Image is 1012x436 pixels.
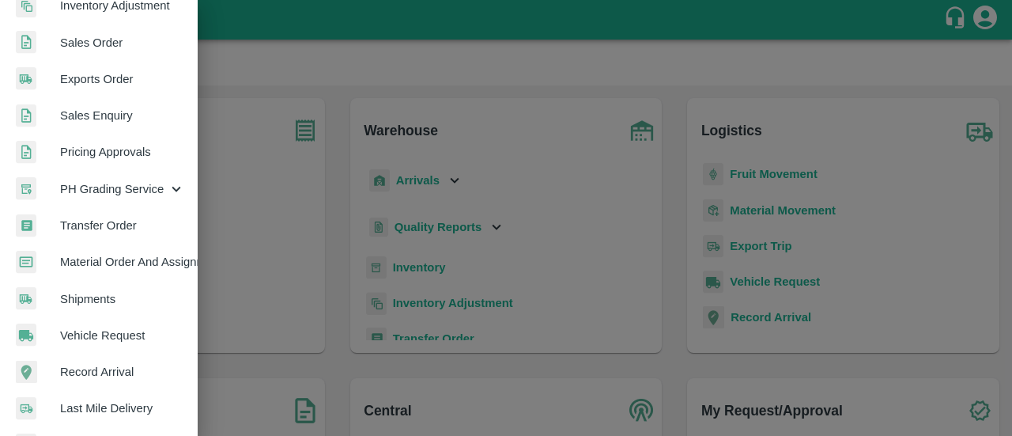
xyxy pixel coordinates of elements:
[16,177,36,200] img: whTracker
[60,400,185,417] span: Last Mile Delivery
[16,361,37,383] img: recordArrival
[16,324,36,347] img: vehicle
[60,290,185,308] span: Shipments
[60,253,185,271] span: Material Order And Assignment
[60,327,185,344] span: Vehicle Request
[60,217,185,234] span: Transfer Order
[60,70,185,88] span: Exports Order
[16,67,36,90] img: shipments
[16,397,36,420] img: delivery
[16,251,36,274] img: centralMaterial
[16,104,36,127] img: sales
[60,34,185,51] span: Sales Order
[16,287,36,310] img: shipments
[16,31,36,54] img: sales
[16,141,36,164] img: sales
[16,214,36,237] img: whTransfer
[60,143,185,161] span: Pricing Approvals
[60,107,185,124] span: Sales Enquiry
[60,180,168,198] span: PH Grading Service
[60,363,185,381] span: Record Arrival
